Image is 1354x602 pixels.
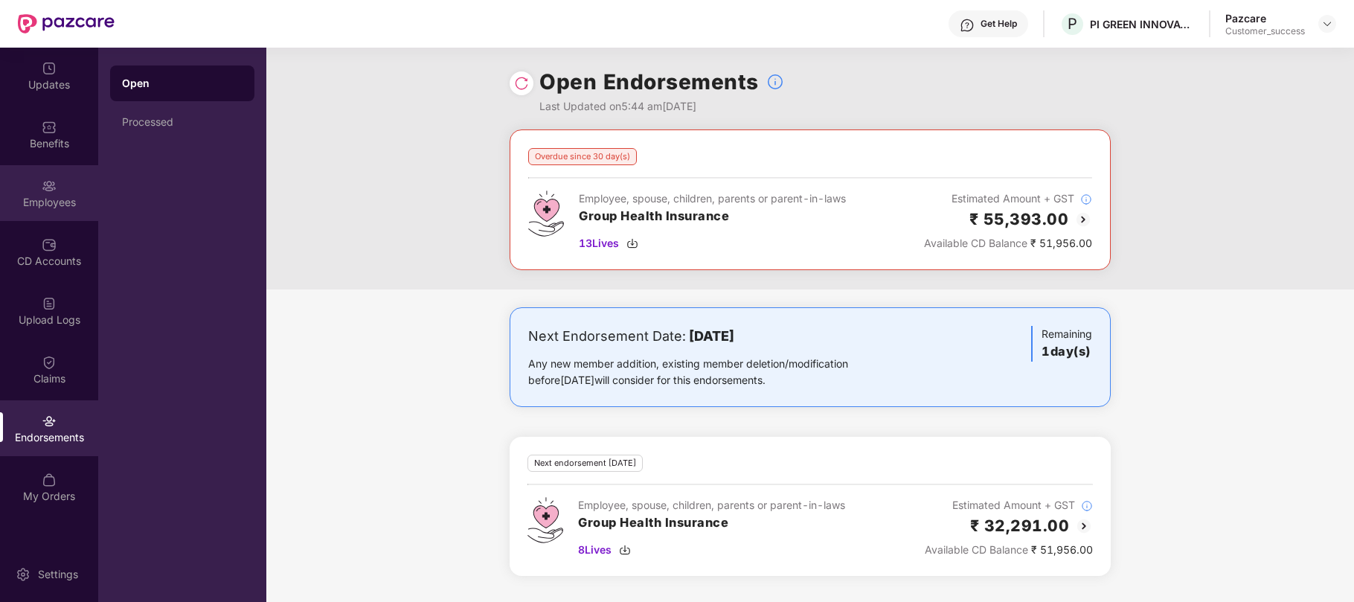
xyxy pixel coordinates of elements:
[122,116,243,128] div: Processed
[42,414,57,429] img: svg+xml;base64,PHN2ZyBpZD0iRW5kb3JzZW1lbnRzIiB4bWxucz0iaHR0cDovL3d3dy53My5vcmcvMjAwMC9zdmciIHdpZH...
[42,355,57,370] img: svg+xml;base64,PHN2ZyBpZD0iQ2xhaW0iIHhtbG5zPSJodHRwOi8vd3d3LnczLm9yZy8yMDAwL3N2ZyIgd2lkdGg9IjIwIi...
[514,76,529,91] img: svg+xml;base64,PHN2ZyBpZD0iUmVsb2FkLTMyeDMyIiB4bWxucz0iaHR0cDovL3d3dy53My5vcmcvMjAwMC9zdmciIHdpZH...
[1090,17,1194,31] div: PI GREEN INNOVATIONS PRIVATE LIMITED
[42,61,57,76] img: svg+xml;base64,PHN2ZyBpZD0iVXBkYXRlZCIgeG1sbnM9Imh0dHA6Ly93d3cudzMub3JnLzIwMDAvc3ZnIiB3aWR0aD0iMj...
[539,65,759,98] h1: Open Endorsements
[18,14,115,33] img: New Pazcare Logo
[970,513,1070,538] h2: ₹ 32,291.00
[960,18,975,33] img: svg+xml;base64,PHN2ZyBpZD0iSGVscC0zMngzMiIgeG1sbnM9Imh0dHA6Ly93d3cudzMub3JnLzIwMDAvc3ZnIiB3aWR0aD...
[1081,500,1093,512] img: svg+xml;base64,PHN2ZyBpZD0iSW5mb18tXzMyeDMyIiBkYXRhLW5hbWU9IkluZm8gLSAzMngzMiIgeG1sbnM9Imh0dHA6Ly...
[579,207,846,226] h3: Group Health Insurance
[1068,15,1077,33] span: P
[528,356,895,388] div: Any new member addition, existing member deletion/modification before [DATE] will consider for th...
[528,326,895,347] div: Next Endorsement Date:
[1074,211,1092,228] img: svg+xml;base64,PHN2ZyBpZD0iQmFjay0yMHgyMCIgeG1sbnM9Imh0dHA6Ly93d3cudzMub3JnLzIwMDAvc3ZnIiB3aWR0aD...
[579,235,619,252] span: 13 Lives
[42,179,57,193] img: svg+xml;base64,PHN2ZyBpZD0iRW1wbG95ZWVzIiB4bWxucz0iaHR0cDovL3d3dy53My5vcmcvMjAwMC9zdmciIHdpZHRoPS...
[578,542,612,558] span: 8 Lives
[33,567,83,582] div: Settings
[689,328,734,344] b: [DATE]
[527,497,563,543] img: svg+xml;base64,PHN2ZyB4bWxucz0iaHR0cDovL3d3dy53My5vcmcvMjAwMC9zdmciIHdpZHRoPSI0Ny43MTQiIGhlaWdodD...
[924,237,1027,249] span: Available CD Balance
[1225,25,1305,37] div: Customer_success
[626,237,638,249] img: svg+xml;base64,PHN2ZyBpZD0iRG93bmxvYWQtMzJ4MzIiIHhtbG5zPSJodHRwOi8vd3d3LnczLm9yZy8yMDAwL3N2ZyIgd2...
[619,544,631,556] img: svg+xml;base64,PHN2ZyBpZD0iRG93bmxvYWQtMzJ4MzIiIHhtbG5zPSJodHRwOi8vd3d3LnczLm9yZy8yMDAwL3N2ZyIgd2...
[1080,193,1092,205] img: svg+xml;base64,PHN2ZyBpZD0iSW5mb18tXzMyeDMyIiBkYXRhLW5hbWU9IkluZm8gLSAzMngzMiIgeG1sbnM9Imh0dHA6Ly...
[527,455,643,472] div: Next endorsement [DATE]
[766,73,784,91] img: svg+xml;base64,PHN2ZyBpZD0iSW5mb18tXzMyeDMyIiBkYXRhLW5hbWU9IkluZm8gLSAzMngzMiIgeG1sbnM9Imh0dHA6Ly...
[1225,11,1305,25] div: Pazcare
[579,190,846,207] div: Employee, spouse, children, parents or parent-in-laws
[578,513,845,533] h3: Group Health Insurance
[42,296,57,311] img: svg+xml;base64,PHN2ZyBpZD0iVXBsb2FkX0xvZ3MiIGRhdGEtbmFtZT0iVXBsb2FkIExvZ3MiIHhtbG5zPSJodHRwOi8vd3...
[925,497,1093,513] div: Estimated Amount + GST
[539,98,784,115] div: Last Updated on 5:44 am[DATE]
[42,237,57,252] img: svg+xml;base64,PHN2ZyBpZD0iQ0RfQWNjb3VudHMiIGRhdGEtbmFtZT0iQ0QgQWNjb3VudHMiIHhtbG5zPSJodHRwOi8vd3...
[924,190,1092,207] div: Estimated Amount + GST
[16,567,31,582] img: svg+xml;base64,PHN2ZyBpZD0iU2V0dGluZy0yMHgyMCIgeG1sbnM9Imh0dHA6Ly93d3cudzMub3JnLzIwMDAvc3ZnIiB3aW...
[925,543,1028,556] span: Available CD Balance
[528,148,637,165] div: Overdue since 30 day(s)
[925,542,1093,558] div: ₹ 51,956.00
[1042,342,1092,362] h3: 1 day(s)
[1075,517,1093,535] img: svg+xml;base64,PHN2ZyBpZD0iQmFjay0yMHgyMCIgeG1sbnM9Imh0dHA6Ly93d3cudzMub3JnLzIwMDAvc3ZnIiB3aWR0aD...
[528,190,564,237] img: svg+xml;base64,PHN2ZyB4bWxucz0iaHR0cDovL3d3dy53My5vcmcvMjAwMC9zdmciIHdpZHRoPSI0Ny43MTQiIGhlaWdodD...
[1031,326,1092,362] div: Remaining
[1321,18,1333,30] img: svg+xml;base64,PHN2ZyBpZD0iRHJvcGRvd24tMzJ4MzIiIHhtbG5zPSJodHRwOi8vd3d3LnczLm9yZy8yMDAwL3N2ZyIgd2...
[578,497,845,513] div: Employee, spouse, children, parents or parent-in-laws
[924,235,1092,252] div: ₹ 51,956.00
[981,18,1017,30] div: Get Help
[42,473,57,487] img: svg+xml;base64,PHN2ZyBpZD0iTXlfT3JkZXJzIiBkYXRhLW5hbWU9Ik15IE9yZGVycyIgeG1sbnM9Imh0dHA6Ly93d3cudz...
[42,120,57,135] img: svg+xml;base64,PHN2ZyBpZD0iQmVuZWZpdHMiIHhtbG5zPSJodHRwOi8vd3d3LnczLm9yZy8yMDAwL3N2ZyIgd2lkdGg9Ij...
[122,76,243,91] div: Open
[969,207,1069,231] h2: ₹ 55,393.00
